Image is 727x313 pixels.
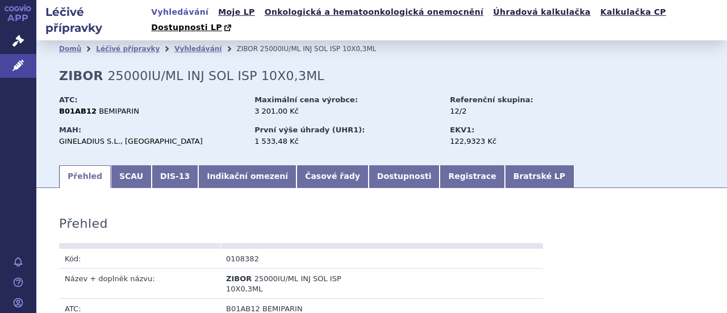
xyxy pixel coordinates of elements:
[111,165,152,188] a: SCAU
[96,45,160,53] a: Léčivé přípravky
[174,45,222,53] a: Vyhledávání
[148,20,237,36] a: Dostupnosti LP
[450,95,533,104] strong: Referenční skupina:
[59,69,103,83] strong: ZIBOR
[226,274,252,283] span: ZIBOR
[254,95,358,104] strong: Maximální cena výrobce:
[226,274,341,293] span: 25000IU/ML INJ SOL ISP 10X0,3ML
[59,249,220,269] td: Kód:
[490,5,594,20] a: Úhradová kalkulačka
[215,5,258,20] a: Moje LP
[369,165,440,188] a: Dostupnosti
[440,165,504,188] a: Registrace
[450,136,578,147] div: 122,9323 Kč
[450,106,578,116] div: 12/2
[261,5,487,20] a: Onkologická a hematoonkologická onemocnění
[152,165,198,188] a: DIS-13
[226,304,260,313] span: B01AB12
[107,69,324,83] span: 25000IU/ML INJ SOL ISP 10X0,3ML
[254,126,365,134] strong: První výše úhrady (UHR1):
[260,45,377,53] span: 25000IU/ML INJ SOL ISP 10X0,3ML
[236,45,258,53] span: ZIBOR
[59,136,244,147] div: GINELADIUS S.L., [GEOGRAPHIC_DATA]
[296,165,369,188] a: Časové řady
[198,165,296,188] a: Indikační omezení
[59,95,78,104] strong: ATC:
[151,23,222,32] span: Dostupnosti LP
[597,5,670,20] a: Kalkulačka CP
[59,269,220,299] td: Název + doplněk názvu:
[148,5,212,20] a: Vyhledávání
[450,126,474,134] strong: EKV1:
[59,216,108,231] h3: Přehled
[59,107,97,115] strong: B01AB12
[262,304,303,313] span: BEMIPARIN
[59,165,111,188] a: Přehled
[99,107,139,115] span: BEMIPARIN
[254,106,439,116] div: 3 201,00 Kč
[220,249,382,269] td: 0108382
[59,126,81,134] strong: MAH:
[59,45,81,53] a: Domů
[505,165,574,188] a: Bratrské LP
[254,136,439,147] div: 1 533,48 Kč
[36,4,148,36] h2: Léčivé přípravky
